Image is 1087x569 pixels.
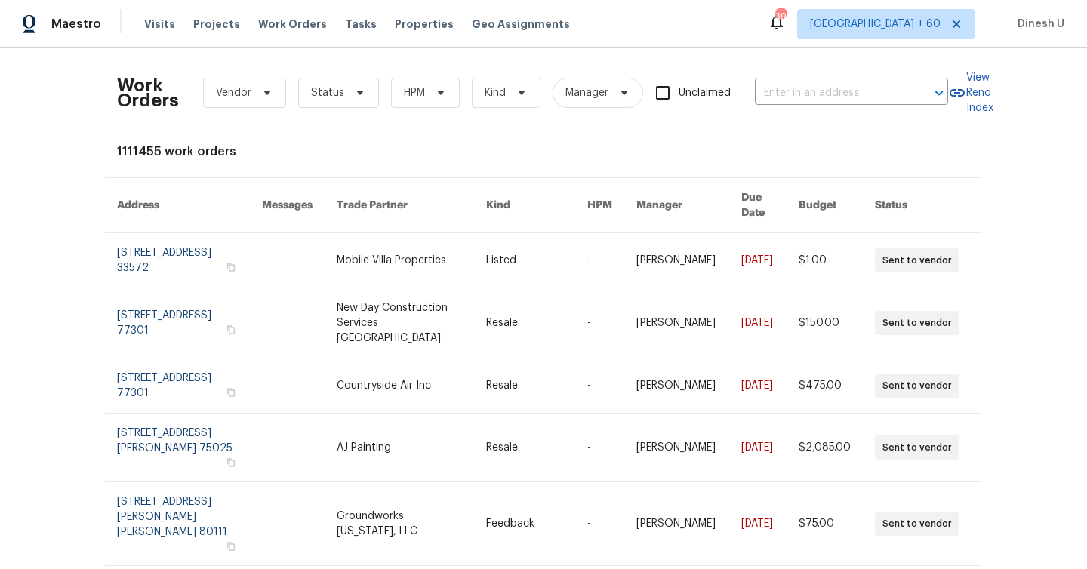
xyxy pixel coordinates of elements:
[624,414,729,482] td: [PERSON_NAME]
[395,17,454,32] span: Properties
[948,70,993,115] a: View Reno Index
[345,19,377,29] span: Tasks
[224,323,238,337] button: Copy Address
[224,456,238,469] button: Copy Address
[810,17,941,32] span: [GEOGRAPHIC_DATA] + 60
[325,233,474,288] td: Mobile Villa Properties
[624,288,729,358] td: [PERSON_NAME]
[624,178,729,233] th: Manager
[224,540,238,553] button: Copy Address
[472,17,570,32] span: Geo Assignments
[325,178,474,233] th: Trade Partner
[216,85,251,100] span: Vendor
[863,178,982,233] th: Status
[565,85,608,100] span: Manager
[679,85,731,101] span: Unclaimed
[117,144,970,159] div: 1111455 work orders
[258,17,327,32] span: Work Orders
[928,82,950,103] button: Open
[755,82,906,105] input: Enter in an address
[474,482,575,566] td: Feedback
[575,288,624,358] td: -
[224,260,238,274] button: Copy Address
[624,358,729,414] td: [PERSON_NAME]
[575,233,624,288] td: -
[575,482,624,566] td: -
[1012,17,1064,32] span: Dinesh U
[117,78,179,108] h2: Work Orders
[325,482,474,566] td: Groundworks [US_STATE], LLC
[325,288,474,358] td: New Day Construction Services [GEOGRAPHIC_DATA]
[624,233,729,288] td: [PERSON_NAME]
[105,178,250,233] th: Address
[51,17,101,32] span: Maestro
[224,386,238,399] button: Copy Address
[311,85,344,100] span: Status
[575,358,624,414] td: -
[250,178,325,233] th: Messages
[729,178,787,233] th: Due Date
[404,85,425,100] span: HPM
[474,288,575,358] td: Resale
[485,85,506,100] span: Kind
[193,17,240,32] span: Projects
[474,358,575,414] td: Resale
[474,178,575,233] th: Kind
[325,358,474,414] td: Countryside Air Inc
[474,414,575,482] td: Resale
[325,414,474,482] td: AJ Painting
[624,482,729,566] td: [PERSON_NAME]
[575,414,624,482] td: -
[775,9,786,24] div: 398
[787,178,863,233] th: Budget
[474,233,575,288] td: Listed
[575,178,624,233] th: HPM
[144,17,175,32] span: Visits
